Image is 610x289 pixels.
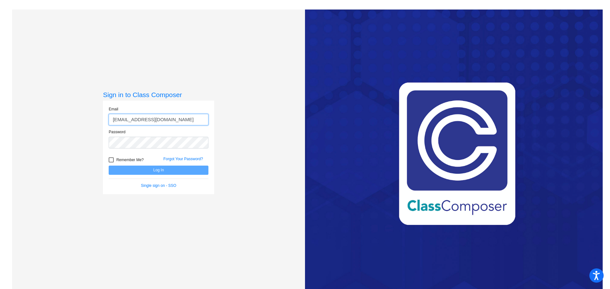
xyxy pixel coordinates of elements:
label: Email [109,106,118,112]
a: Forgot Your Password? [163,157,203,161]
h3: Sign in to Class Composer [103,91,214,99]
a: Single sign on - SSO [141,183,176,188]
button: Log In [109,166,208,175]
span: Remember Me? [116,156,144,164]
label: Password [109,129,125,135]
